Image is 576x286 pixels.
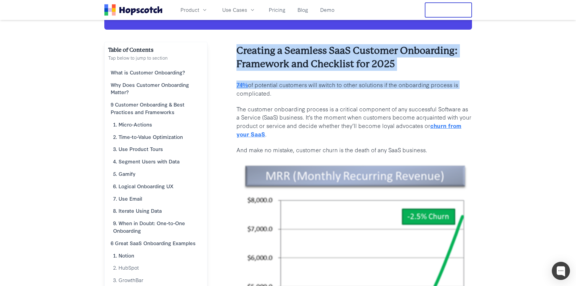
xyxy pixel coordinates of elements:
a: Demo [318,5,337,15]
b: 6. Logical Onboarding UX [113,182,174,189]
b: 6 Great SaaS Onboarding Examples [111,239,196,246]
a: What is Customer Onboarding? [108,66,203,79]
a: 1. Notion [108,249,203,262]
a: 6 Great SaaS Onboarding Examples [108,237,203,249]
b: 2. Time-to-Value Optimization [113,133,183,140]
a: 8. Iterate Using Data [108,205,203,217]
p: And make no mistake, customer churn is the death of any SaaS business. [236,146,472,154]
a: 9. When in Doubt: One-to-One Onboarding [108,217,203,237]
button: Free Trial [425,2,472,18]
a: Blog [295,5,311,15]
a: Home [104,4,162,16]
b: 5. Gamify [113,170,135,177]
a: 5. Gamify [108,168,203,180]
b: 9. When in Doubt: One-to-One Onboarding [113,219,185,234]
b: 1. Micro-Actions [113,121,152,128]
b: Why Does Customer Onboarding Matter? [111,81,189,96]
a: 2. Time-to-Value Optimization [108,131,203,143]
b: 8. Iterate Using Data [113,207,162,214]
a: 4. Segment Users with Data [108,155,203,168]
b: What is Customer Onboarding? [111,69,185,76]
b: 9 Customer Onboarding & Best Practices and Frameworks [111,101,184,115]
button: Product [177,5,211,15]
a: 6. Logical Onboarding UX [108,180,203,192]
b: Creating a Seamless SaaS Customer Onboarding: Framework and Checklist for 2025 [236,45,458,70]
a: 9 Customer Onboarding & Best Practices and Frameworks [108,98,203,118]
span: Use Cases [222,6,247,14]
h2: Table of Contents [108,46,203,54]
a: Pricing [266,5,288,15]
b: 1. Notion [113,252,134,259]
p: of potential customers will switch to other solutions if the onboarding process is complicated. [236,81,472,97]
a: churn from your SaaS [236,121,461,138]
a: 74% [236,81,248,89]
a: 3. Use Product Tours [108,143,203,155]
b: 7. Use Email [113,195,142,202]
a: 1. Micro-Actions [108,118,203,131]
a: 2. HubSpot [108,261,203,274]
p: The customer onboarding process is a critical component of any successful Software as a Service (... [236,105,472,139]
b: 3. Use Product Tours [113,145,163,152]
p: Tap below to jump to section [108,54,203,61]
a: 7. Use Email [108,192,203,205]
a: Why Does Customer Onboarding Matter? [108,79,203,99]
button: Use Cases [219,5,259,15]
b: 4. Segment Users with Data [113,158,180,165]
span: Product [181,6,199,14]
